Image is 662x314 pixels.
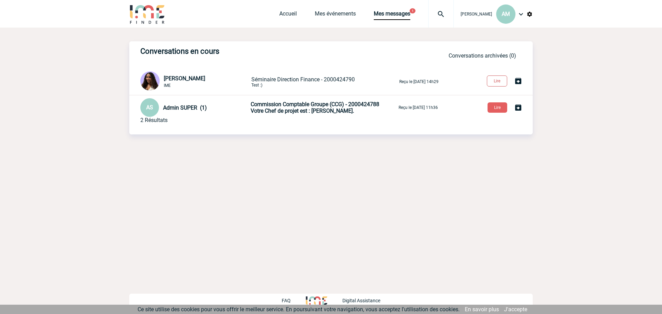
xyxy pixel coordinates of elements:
img: IME-Finder [129,4,165,24]
button: Lire [488,102,507,113]
a: AS Admin SUPER (1) Commission Comptable Groupe (CCG) - 2000424788Votre Chef de projet est : [PERS... [140,104,438,110]
button: Lire [487,75,507,87]
div: 2 Résultats [140,117,168,123]
a: Accueil [279,10,297,20]
span: [PERSON_NAME] [461,12,492,17]
img: Archiver la conversation [514,103,522,112]
a: Conversations archivées (0) [449,52,516,59]
p: Reçu le [DATE] 14h29 [399,79,439,84]
p: Test :) [251,76,398,88]
h3: Conversations en cours [140,47,347,55]
a: Lire [482,104,514,110]
span: [PERSON_NAME] [164,75,205,82]
span: AM [502,11,510,17]
img: Archiver la conversation [514,77,522,85]
span: Votre Chef de projet est : [PERSON_NAME]. [251,108,354,114]
a: Mes messages [374,10,410,20]
a: J'accepte [504,306,527,313]
a: FAQ [282,297,306,303]
p: FAQ [282,298,291,303]
a: En savoir plus [465,306,499,313]
span: IME [164,83,171,88]
span: Ce site utilise des cookies pour vous offrir le meilleur service. En poursuivant votre navigation... [138,306,460,313]
div: Conversation privée : Client - Agence [140,71,250,92]
p: Digital Assistance [342,298,380,303]
p: Reçu le [DATE] 11h36 [399,105,438,110]
a: Lire [481,77,514,84]
button: 1 [410,8,415,13]
img: 131234-0.jpg [140,71,160,91]
span: Commission Comptable Groupe (CCG) - 2000424788 [251,101,379,108]
img: http://www.idealmeetingsevents.fr/ [306,296,327,305]
span: Admin SUPER (1) [163,104,207,111]
span: AS [146,104,153,111]
span: Séminaire Direction Finance - 2000424790 [251,76,355,83]
a: [PERSON_NAME] IME Séminaire Direction Finance - 2000424790Test :) Reçu le [DATE] 14h29 [140,78,439,84]
a: Mes événements [315,10,356,20]
div: Conversation privée : Client - Agence [140,98,249,117]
